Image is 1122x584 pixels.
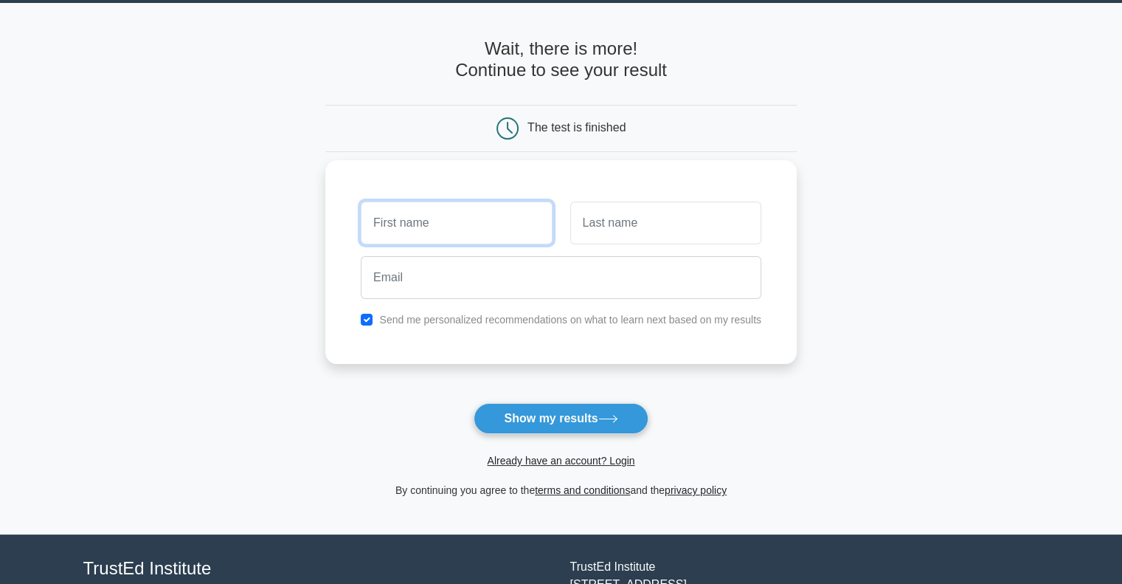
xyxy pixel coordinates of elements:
a: Already have an account? Login [487,455,634,467]
div: The test is finished [527,121,626,134]
label: Send me personalized recommendations on what to learn next based on my results [379,314,761,326]
a: terms and conditions [535,484,630,496]
input: First name [361,202,552,244]
div: By continuing you agree to the and the [316,481,806,499]
input: Email [361,256,761,299]
a: privacy policy [665,484,727,496]
button: Show my results [474,403,648,434]
h4: TrustEd Institute [83,558,553,580]
input: Last name [570,202,761,244]
h4: Wait, there is more! Continue to see your result [325,38,797,81]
